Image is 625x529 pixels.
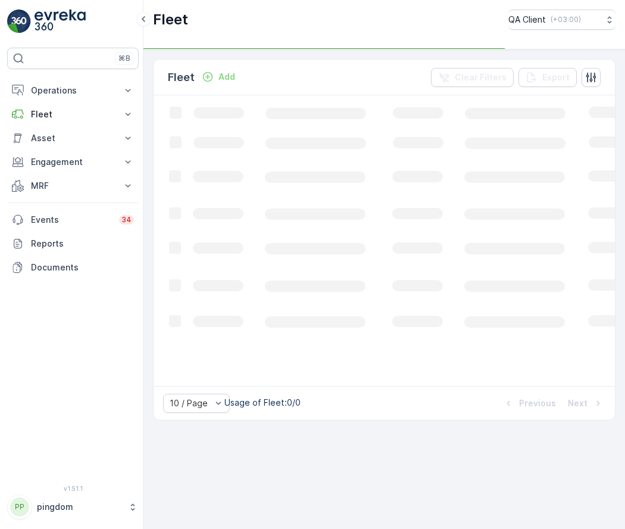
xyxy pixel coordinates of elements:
[168,69,195,86] p: Fleet
[31,180,115,192] p: MRF
[567,396,605,410] button: Next
[118,54,130,63] p: ⌘B
[7,256,139,279] a: Documents
[224,397,301,409] p: Usage of Fleet : 0/0
[519,397,556,409] p: Previous
[31,85,115,97] p: Operations
[568,397,587,409] p: Next
[7,494,139,519] button: PPpingdom
[31,262,134,273] p: Documents
[431,68,514,87] button: Clear Filters
[31,132,115,144] p: Asset
[37,501,122,513] p: pingdom
[508,14,546,26] p: QA Client
[7,10,31,33] img: logo
[7,126,139,150] button: Asset
[197,70,240,84] button: Add
[153,10,188,29] p: Fleet
[542,71,570,83] p: Export
[31,108,115,120] p: Fleet
[508,10,615,30] button: QA Client(+03:00)
[121,215,132,225] p: 34
[31,156,115,168] p: Engagement
[7,102,139,126] button: Fleet
[7,79,139,102] button: Operations
[31,238,134,250] p: Reports
[35,10,86,33] img: logo_light-DOdMpM7g.png
[7,174,139,198] button: MRF
[218,71,235,83] p: Add
[31,214,112,226] p: Events
[7,150,139,174] button: Engagement
[7,232,139,256] a: Reports
[10,497,29,516] div: PP
[501,396,557,410] button: Previous
[7,208,139,232] a: Events34
[7,485,139,492] span: v 1.51.1
[455,71,507,83] p: Clear Filters
[551,15,581,24] p: ( +03:00 )
[518,68,577,87] button: Export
